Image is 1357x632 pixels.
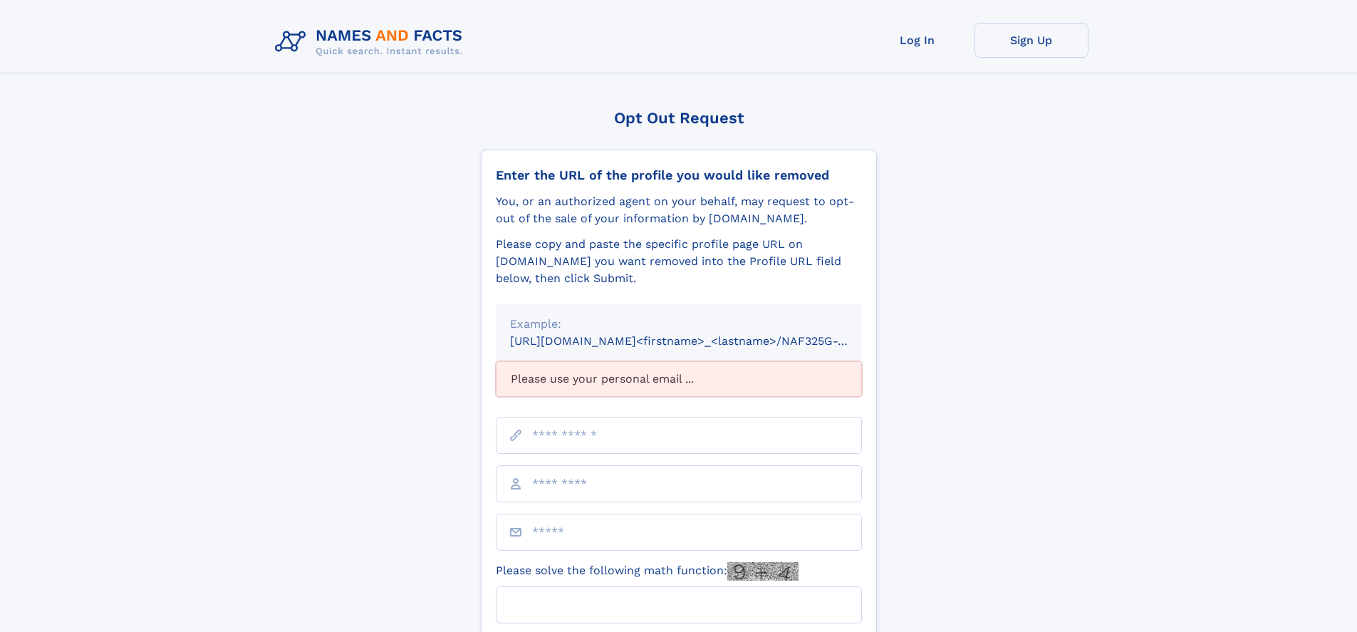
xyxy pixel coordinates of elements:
a: Sign Up [974,23,1088,58]
label: Please solve the following math function: [496,562,799,581]
div: You, or an authorized agent on your behalf, may request to opt-out of the sale of your informatio... [496,193,862,227]
div: Example: [510,316,848,333]
div: Opt Out Request [481,109,877,127]
img: Logo Names and Facts [269,23,474,61]
div: Enter the URL of the profile you would like removed [496,167,862,183]
small: [URL][DOMAIN_NAME]<firstname>_<lastname>/NAF325G-xxxxxxxx [510,334,889,348]
a: Log In [861,23,974,58]
div: Please use your personal email ... [496,361,862,397]
div: Please copy and paste the specific profile page URL on [DOMAIN_NAME] you want removed into the Pr... [496,236,862,287]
